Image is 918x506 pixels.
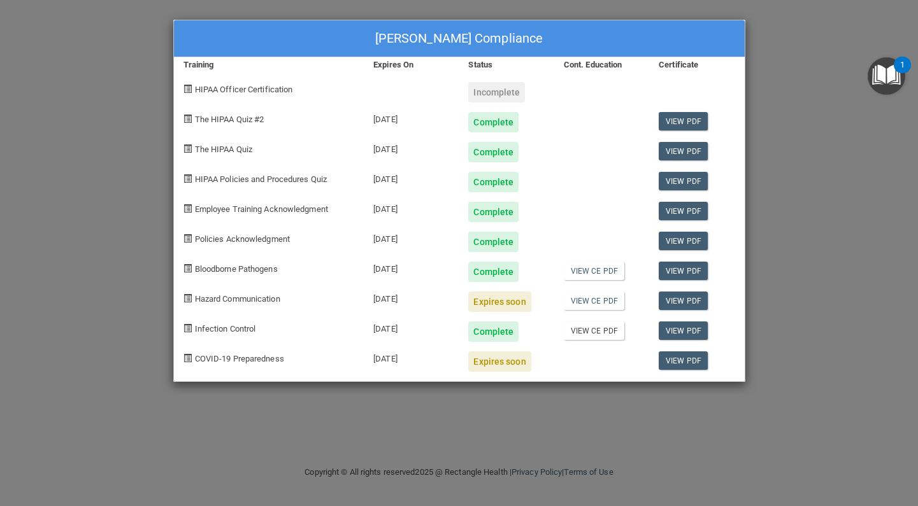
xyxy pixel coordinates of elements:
span: COVID-19 Preparedness [195,354,284,363]
div: Expires soon [468,351,531,372]
span: Employee Training Acknowledgment [195,204,328,214]
a: View CE PDF [564,262,624,280]
div: [DATE] [364,102,459,132]
div: Complete [468,112,519,132]
div: [PERSON_NAME] Compliance [174,20,745,57]
span: HIPAA Policies and Procedures Quiz [195,174,327,184]
a: View PDF [659,112,708,130]
div: [DATE] [364,312,459,342]
div: Expires On [364,57,459,73]
div: [DATE] [364,222,459,252]
div: [DATE] [364,132,459,162]
a: View CE PDF [564,292,624,310]
div: Training [174,57,364,73]
div: Complete [468,172,519,192]
div: 1 [900,65,905,81]
span: Hazard Communication [195,294,280,304]
div: Incomplete [468,82,525,102]
div: Expires soon [468,292,531,312]
span: Bloodborne Pathogens [195,264,278,274]
button: Open Resource Center, 1 new notification [868,57,905,95]
a: View PDF [659,321,708,340]
a: View PDF [659,172,708,190]
div: Certificate [649,57,744,73]
div: [DATE] [364,282,459,312]
div: Complete [468,262,519,282]
div: Complete [468,321,519,342]
a: View PDF [659,351,708,370]
a: View PDF [659,232,708,250]
div: [DATE] [364,192,459,222]
div: Complete [468,232,519,252]
div: [DATE] [364,342,459,372]
a: View PDF [659,292,708,310]
span: Policies Acknowledgment [195,234,290,244]
div: Status [459,57,554,73]
a: View PDF [659,202,708,220]
div: [DATE] [364,162,459,192]
div: Complete [468,142,519,162]
a: View PDF [659,142,708,160]
span: HIPAA Officer Certification [195,85,293,94]
div: [DATE] [364,252,459,282]
a: View CE PDF [564,321,624,340]
span: Infection Control [195,324,256,334]
span: The HIPAA Quiz [195,144,252,154]
a: View PDF [659,262,708,280]
div: Cont. Education [554,57,649,73]
span: The HIPAA Quiz #2 [195,115,264,124]
div: Complete [468,202,519,222]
